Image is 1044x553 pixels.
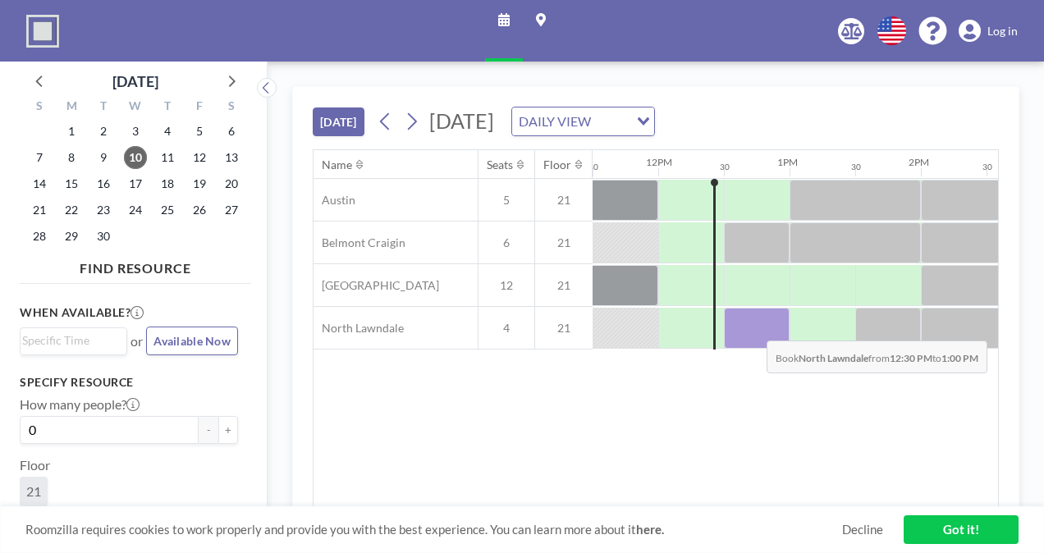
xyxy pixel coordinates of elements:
img: organization-logo [26,15,59,48]
span: Thursday, September 25, 2025 [156,199,179,222]
h3: Specify resource [20,375,238,390]
a: Log in [959,20,1018,43]
span: DAILY VIEW [515,111,594,132]
span: Wednesday, September 24, 2025 [124,199,147,222]
div: 12PM [646,156,672,168]
span: Sunday, September 14, 2025 [28,172,51,195]
span: Wednesday, September 17, 2025 [124,172,147,195]
div: Seats [487,158,513,172]
span: Friday, September 5, 2025 [188,120,211,143]
span: [DATE] [429,108,494,133]
div: 30 [720,162,730,172]
span: 21 [535,235,593,250]
div: M [56,97,88,118]
div: Search for option [21,328,126,353]
span: 21 [26,483,41,500]
span: Friday, September 26, 2025 [188,199,211,222]
span: Saturday, September 6, 2025 [220,120,243,143]
span: Thursday, September 4, 2025 [156,120,179,143]
span: Friday, September 19, 2025 [188,172,211,195]
div: T [151,97,183,118]
div: 1PM [777,156,798,168]
a: Decline [842,522,883,537]
span: Thursday, September 18, 2025 [156,172,179,195]
span: 21 [535,321,593,336]
a: here. [636,522,664,537]
span: Friday, September 12, 2025 [188,146,211,169]
span: Austin [314,193,355,208]
span: or [130,333,143,350]
span: Wednesday, September 10, 2025 [124,146,147,169]
b: 1:00 PM [941,352,978,364]
b: North Lawndale [799,352,868,364]
div: [DATE] [112,70,158,93]
span: Saturday, September 13, 2025 [220,146,243,169]
span: 4 [478,321,534,336]
input: Search for option [22,331,117,350]
span: Log in [987,24,1018,39]
span: Tuesday, September 23, 2025 [92,199,115,222]
span: Sunday, September 7, 2025 [28,146,51,169]
span: Monday, September 15, 2025 [60,172,83,195]
span: Available Now [153,334,231,348]
div: 30 [588,162,598,172]
div: Search for option [512,107,654,135]
div: S [24,97,56,118]
span: Tuesday, September 2, 2025 [92,120,115,143]
span: Tuesday, September 16, 2025 [92,172,115,195]
div: 30 [851,162,861,172]
label: Floor [20,457,50,473]
div: Floor [543,158,571,172]
span: Sunday, September 28, 2025 [28,225,51,248]
div: T [88,97,120,118]
input: Search for option [596,111,627,132]
span: 21 [535,193,593,208]
span: Belmont Craigin [314,235,405,250]
span: 5 [478,193,534,208]
h4: FIND RESOURCE [20,254,251,276]
button: + [218,416,238,444]
b: 12:30 PM [890,352,932,364]
span: Tuesday, September 30, 2025 [92,225,115,248]
button: - [199,416,218,444]
span: Monday, September 29, 2025 [60,225,83,248]
span: Monday, September 8, 2025 [60,146,83,169]
label: How many people? [20,396,140,413]
div: 2PM [909,156,929,168]
button: [DATE] [313,107,364,136]
div: S [215,97,247,118]
span: 12 [478,278,534,293]
span: Wednesday, September 3, 2025 [124,120,147,143]
div: 30 [982,162,992,172]
span: Thursday, September 11, 2025 [156,146,179,169]
span: Book from to [767,340,987,373]
span: Saturday, September 20, 2025 [220,172,243,195]
span: Monday, September 1, 2025 [60,120,83,143]
div: Name [322,158,352,172]
span: Monday, September 22, 2025 [60,199,83,222]
span: Sunday, September 21, 2025 [28,199,51,222]
span: [GEOGRAPHIC_DATA] [314,278,439,293]
div: F [183,97,215,118]
a: Got it! [904,515,1019,544]
span: Saturday, September 27, 2025 [220,199,243,222]
span: 6 [478,235,534,250]
div: W [120,97,152,118]
button: Available Now [146,327,238,355]
span: Tuesday, September 9, 2025 [92,146,115,169]
span: Roomzilla requires cookies to work properly and provide you with the best experience. You can lea... [25,522,842,537]
span: North Lawndale [314,321,404,336]
span: 21 [535,278,593,293]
